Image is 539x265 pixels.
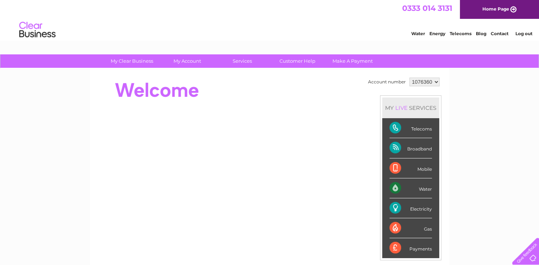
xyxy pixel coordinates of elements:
[389,238,432,258] div: Payments
[366,76,408,88] td: Account number
[450,31,471,36] a: Telecoms
[98,4,441,35] div: Clear Business is a trading name of Verastar Limited (registered in [GEOGRAPHIC_DATA] No. 3667643...
[402,4,452,13] a: 0333 014 3131
[212,54,272,68] a: Services
[389,198,432,218] div: Electricity
[19,19,56,41] img: logo.png
[157,54,217,68] a: My Account
[389,118,432,138] div: Telecoms
[411,31,425,36] a: Water
[515,31,532,36] a: Log out
[382,98,439,118] div: MY SERVICES
[389,158,432,178] div: Mobile
[268,54,327,68] a: Customer Help
[389,178,432,198] div: Water
[476,31,486,36] a: Blog
[389,138,432,158] div: Broadband
[491,31,509,36] a: Contact
[102,54,162,68] a: My Clear Business
[394,104,409,111] div: LIVE
[429,31,445,36] a: Energy
[389,218,432,238] div: Gas
[323,54,383,68] a: Make A Payment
